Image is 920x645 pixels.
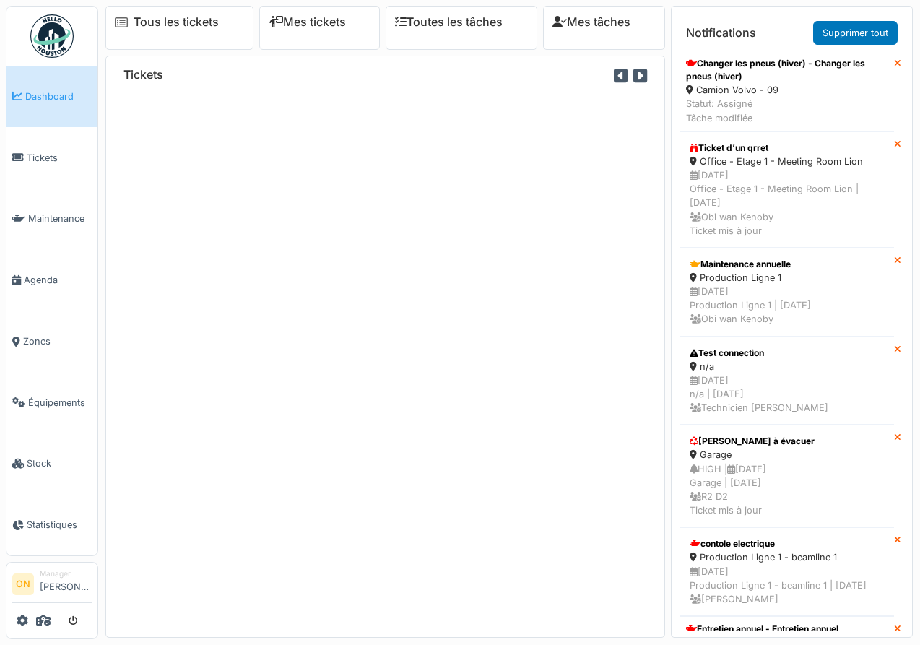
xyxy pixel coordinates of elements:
a: Tickets [6,127,97,189]
div: Ticket d’un qrret [690,142,885,155]
a: [PERSON_NAME] à évacuer Garage HIGH |[DATE]Garage | [DATE] R2 D2Ticket mis à jour [680,425,894,527]
div: Test connection [690,347,885,360]
a: Mes tâches [552,15,630,29]
div: Camion Volvo - 09 [686,83,888,97]
div: contole electrique [690,537,885,550]
div: Maintenance annuelle [690,258,885,271]
div: [PERSON_NAME] à évacuer [690,435,885,448]
a: Maintenance [6,189,97,250]
a: Test connection n/a [DATE]n/a | [DATE] Technicien [PERSON_NAME] [680,337,894,425]
div: Manager [40,568,92,579]
div: Changer les pneus (hiver) - Changer les pneus (hiver) [686,57,888,83]
div: [DATE] Office - Etage 1 - Meeting Room Lion | [DATE] Obi wan Kenoby Ticket mis à jour [690,168,885,238]
a: Maintenance annuelle Production Ligne 1 [DATE]Production Ligne 1 | [DATE] Obi wan Kenoby [680,248,894,337]
li: [PERSON_NAME] [40,568,92,599]
a: Toutes les tâches [395,15,503,29]
span: Maintenance [28,212,92,225]
div: Production Ligne 1 - beamline 1 [690,550,885,564]
span: Équipements [28,396,92,410]
a: Agenda [6,249,97,311]
a: Ticket d’un qrret Office - Etage 1 - Meeting Room Lion [DATE]Office - Etage 1 - Meeting Room Lion... [680,131,894,248]
span: Agenda [24,273,92,287]
div: Statut: Assigné Tâche modifiée [686,97,888,124]
a: Zones [6,311,97,372]
a: Stock [6,433,97,495]
h6: Notifications [686,26,756,40]
li: ON [12,573,34,595]
div: [DATE] Production Ligne 1 - beamline 1 | [DATE] [PERSON_NAME] [690,565,885,607]
a: Tous les tickets [134,15,219,29]
span: Dashboard [25,90,92,103]
span: Statistiques [27,518,92,532]
a: Changer les pneus (hiver) - Changer les pneus (hiver) Camion Volvo - 09 Statut: AssignéTâche modi... [680,51,894,131]
span: Tickets [27,151,92,165]
div: Production Ligne 1 [690,271,885,285]
a: Statistiques [6,494,97,555]
span: Stock [27,456,92,470]
a: Mes tickets [269,15,346,29]
a: ON Manager[PERSON_NAME] [12,568,92,603]
a: contole electrique Production Ligne 1 - beamline 1 [DATE]Production Ligne 1 - beamline 1 | [DATE]... [680,527,894,616]
div: n/a [690,360,885,373]
h6: Tickets [123,68,163,82]
a: Équipements [6,372,97,433]
div: Entretien annuel - Entretien annuel [686,623,838,636]
a: Dashboard [6,66,97,127]
div: Garage [690,448,885,462]
a: Supprimer tout [813,21,898,45]
span: Zones [23,334,92,348]
div: Office - Etage 1 - Meeting Room Lion [690,155,885,168]
div: HIGH | [DATE] Garage | [DATE] R2 D2 Ticket mis à jour [690,462,885,518]
div: [DATE] n/a | [DATE] Technicien [PERSON_NAME] [690,373,885,415]
div: [DATE] Production Ligne 1 | [DATE] Obi wan Kenoby [690,285,885,326]
img: Badge_color-CXgf-gQk.svg [30,14,74,58]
